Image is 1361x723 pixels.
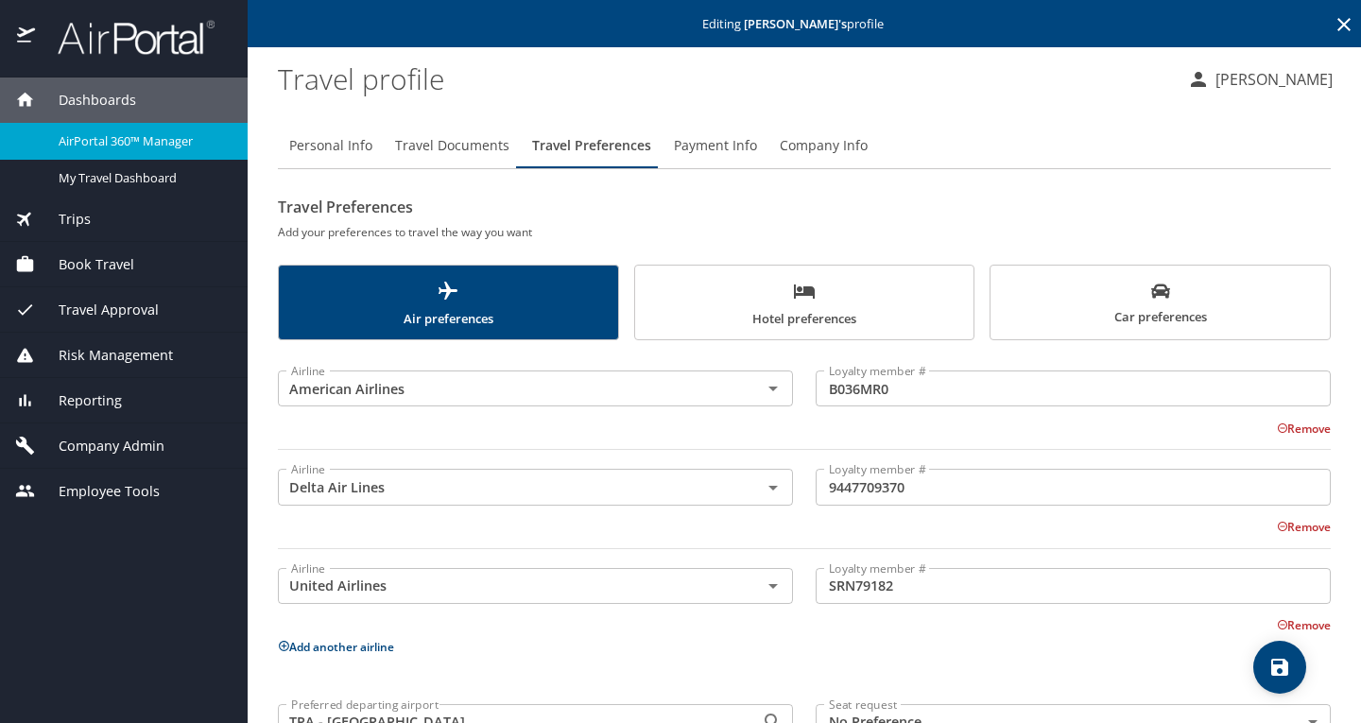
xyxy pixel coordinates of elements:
[1277,519,1331,535] button: Remove
[674,134,757,158] span: Payment Info
[290,280,607,330] span: Air preferences
[760,474,786,501] button: Open
[1277,617,1331,633] button: Remove
[289,134,372,158] span: Personal Info
[35,345,173,366] span: Risk Management
[59,132,225,150] span: AirPortal 360™ Manager
[278,265,1331,340] div: scrollable force tabs example
[284,574,732,598] input: Select an Airline
[744,15,847,32] strong: [PERSON_NAME] 's
[35,481,160,502] span: Employee Tools
[532,134,651,158] span: Travel Preferences
[646,280,963,330] span: Hotel preferences
[253,18,1355,30] p: Editing profile
[35,209,91,230] span: Trips
[35,254,134,275] span: Book Travel
[17,19,37,56] img: icon-airportal.png
[1253,641,1306,694] button: save
[1002,282,1318,328] span: Car preferences
[35,90,136,111] span: Dashboards
[284,376,732,401] input: Select an Airline
[1277,421,1331,437] button: Remove
[59,169,225,187] span: My Travel Dashboard
[1210,68,1333,91] p: [PERSON_NAME]
[278,222,1331,242] h6: Add your preferences to travel the way you want
[760,375,786,402] button: Open
[395,134,509,158] span: Travel Documents
[278,49,1172,108] h1: Travel profile
[278,123,1331,168] div: Profile
[35,436,164,456] span: Company Admin
[35,390,122,411] span: Reporting
[780,134,868,158] span: Company Info
[760,573,786,599] button: Open
[278,639,394,655] button: Add another airline
[1180,62,1340,96] button: [PERSON_NAME]
[284,474,732,499] input: Select an Airline
[278,192,1331,222] h2: Travel Preferences
[35,300,159,320] span: Travel Approval
[37,19,215,56] img: airportal-logo.png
